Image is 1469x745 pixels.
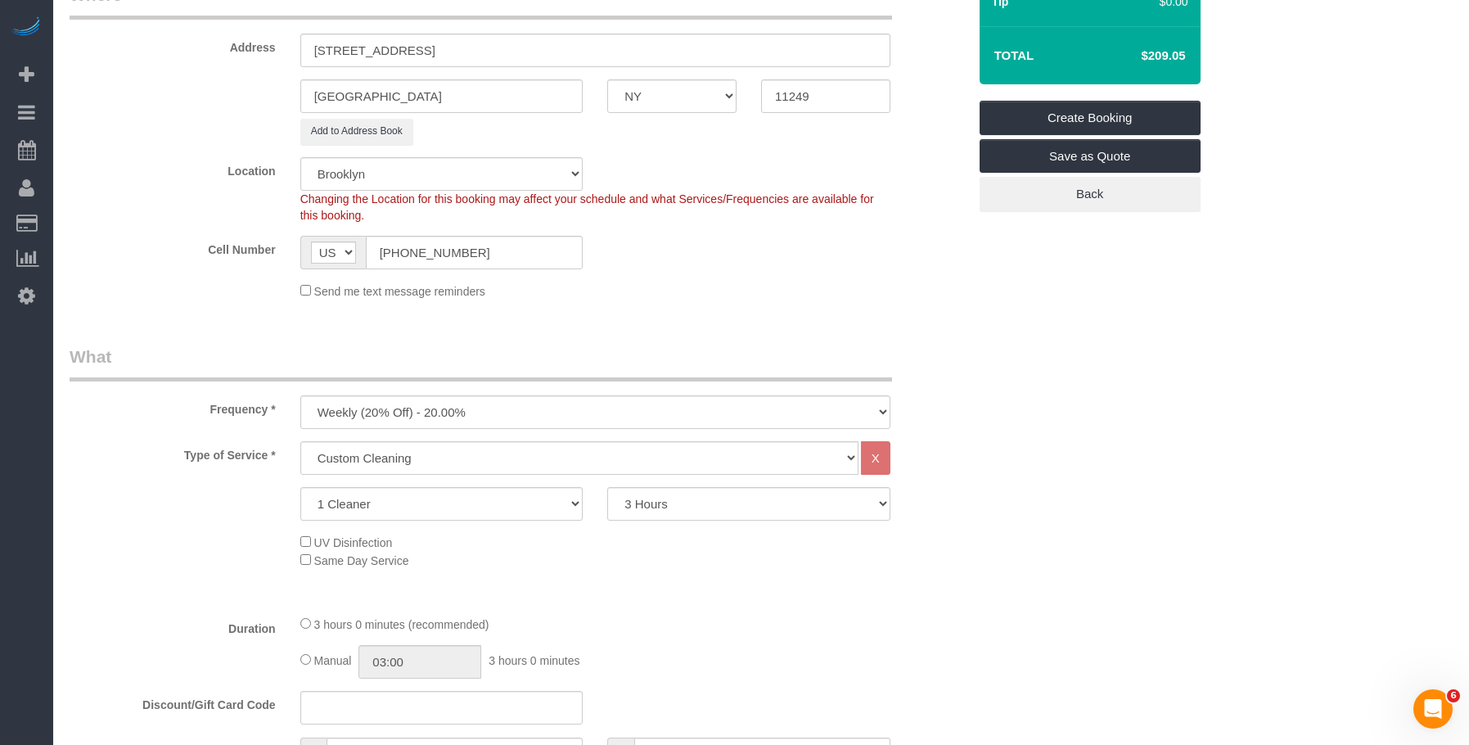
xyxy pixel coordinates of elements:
span: Manual [314,654,352,667]
span: 3 hours 0 minutes [489,654,579,667]
button: Add to Address Book [300,119,413,144]
span: Send me text message reminders [314,285,485,298]
label: Type of Service * [57,441,288,463]
span: UV Disinfection [314,536,393,549]
strong: Total [994,48,1034,62]
label: Frequency * [57,395,288,418]
legend: What [70,345,892,382]
h4: $209.05 [1092,49,1185,63]
input: City [300,79,584,113]
img: Automaid Logo [10,16,43,39]
input: Zip Code [761,79,890,113]
span: 6 [1447,689,1460,702]
label: Discount/Gift Card Code [57,691,288,713]
a: Create Booking [980,101,1201,135]
label: Location [57,157,288,179]
a: Back [980,177,1201,211]
a: Save as Quote [980,139,1201,174]
label: Address [57,34,288,56]
label: Cell Number [57,236,288,258]
span: Same Day Service [314,554,409,567]
span: Changing the Location for this booking may affect your schedule and what Services/Frequencies are... [300,192,874,222]
iframe: Intercom live chat [1413,689,1453,729]
span: 3 hours 0 minutes (recommended) [314,618,489,631]
input: Cell Number [366,236,584,269]
label: Duration [57,615,288,637]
